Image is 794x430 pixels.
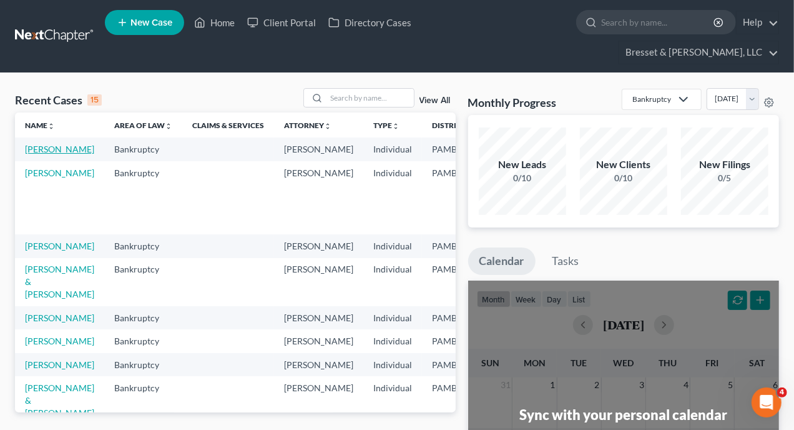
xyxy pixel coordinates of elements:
[188,11,241,34] a: Home
[241,11,322,34] a: Client Portal
[373,121,399,130] a: Typeunfold_more
[25,264,94,299] a: [PERSON_NAME] & [PERSON_NAME]
[632,94,671,104] div: Bankruptcy
[274,137,363,161] td: [PERSON_NAME]
[326,89,414,107] input: Search by name...
[104,137,182,161] td: Bankruptcy
[419,96,451,105] a: View All
[104,258,182,306] td: Bankruptcy
[422,329,483,352] td: PAMB
[541,247,591,275] a: Tasks
[25,312,94,323] a: [PERSON_NAME]
[25,144,94,154] a: [PERSON_NAME]
[47,122,55,130] i: unfold_more
[274,353,363,376] td: [PERSON_NAME]
[468,247,536,275] a: Calendar
[619,41,778,64] a: Bresset & [PERSON_NAME], LLC
[363,329,422,352] td: Individual
[392,122,399,130] i: unfold_more
[182,112,274,137] th: Claims & Services
[104,234,182,257] td: Bankruptcy
[25,167,94,178] a: [PERSON_NAME]
[363,258,422,306] td: Individual
[422,161,483,234] td: PAMB
[363,306,422,329] td: Individual
[681,172,768,184] div: 0/5
[165,122,172,130] i: unfold_more
[324,122,331,130] i: unfold_more
[737,11,778,34] a: Help
[104,353,182,376] td: Bankruptcy
[274,329,363,352] td: [PERSON_NAME]
[274,306,363,329] td: [PERSON_NAME]
[104,161,182,234] td: Bankruptcy
[363,234,422,257] td: Individual
[422,306,483,329] td: PAMB
[580,172,667,184] div: 0/10
[468,95,557,110] h3: Monthly Progress
[422,353,483,376] td: PAMB
[25,336,94,346] a: [PERSON_NAME]
[752,387,782,417] iframe: Intercom live chat
[15,92,102,107] div: Recent Cases
[681,157,768,172] div: New Filings
[479,172,566,184] div: 0/10
[130,18,172,27] span: New Case
[422,234,483,257] td: PAMB
[422,258,483,306] td: PAMB
[284,121,331,130] a: Attorneyunfold_more
[322,11,418,34] a: Directory Cases
[777,387,787,397] span: 4
[363,353,422,376] td: Individual
[363,137,422,161] td: Individual
[601,11,715,34] input: Search by name...
[519,405,727,424] div: Sync with your personal calendar
[580,157,667,172] div: New Clients
[25,241,94,251] a: [PERSON_NAME]
[114,121,172,130] a: Area of Lawunfold_more
[363,161,422,234] td: Individual
[87,94,102,106] div: 15
[25,382,94,418] a: [PERSON_NAME] & [PERSON_NAME]
[25,359,94,370] a: [PERSON_NAME]
[432,121,473,130] a: Districtunfold_more
[104,306,182,329] td: Bankruptcy
[274,234,363,257] td: [PERSON_NAME]
[104,329,182,352] td: Bankruptcy
[422,137,483,161] td: PAMB
[274,161,363,234] td: [PERSON_NAME]
[274,258,363,306] td: [PERSON_NAME]
[25,121,55,130] a: Nameunfold_more
[479,157,566,172] div: New Leads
